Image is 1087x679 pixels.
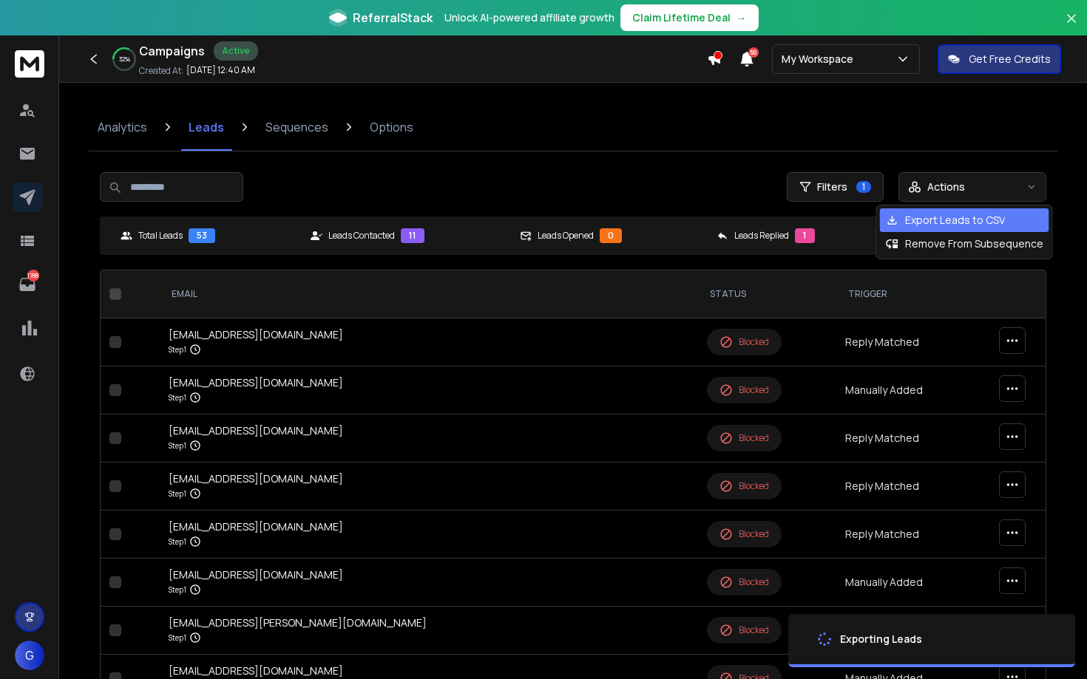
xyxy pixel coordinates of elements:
[189,228,215,243] div: 53
[160,559,698,607] td: [EMAIL_ADDRESS][DOMAIN_NAME]
[160,270,698,318] th: EMAIL
[782,52,859,66] p: My Workspace
[600,228,622,243] div: 0
[905,236,1043,251] p: Remove From Subsequence
[787,172,884,202] button: Filters1
[27,270,39,282] p: 1788
[719,335,769,349] div: Blocked
[160,318,698,366] td: [EMAIL_ADDRESS][DOMAIN_NAME]
[98,118,147,136] p: Analytics
[845,431,919,446] p: Reply Matched
[795,228,815,243] div: 1
[969,52,1051,66] p: Get Free Credits
[139,42,205,60] h1: Campaigns
[265,118,328,136] p: Sequences
[938,44,1061,74] button: Get Free Credits
[1062,9,1081,44] button: Close banner
[214,41,258,61] div: Active
[160,511,698,559] td: [EMAIL_ADDRESS][DOMAIN_NAME]
[169,630,186,645] p: Step 1
[845,335,919,349] p: Reply Matched
[15,641,44,670] button: G
[620,4,759,31] button: Claim Lifetime Deal→
[139,65,183,77] p: Created At:
[856,181,871,193] span: 1
[748,47,759,58] span: 50
[186,64,255,76] p: [DATE] 12:40 AM
[160,607,698,655] td: [EMAIL_ADDRESS][PERSON_NAME][DOMAIN_NAME]
[89,103,156,151] a: Analytics
[169,486,186,501] p: Step 1
[160,414,698,463] td: [EMAIL_ADDRESS][DOMAIN_NAME]
[845,575,970,590] p: Manually Added
[927,180,965,194] p: Actions
[189,118,224,136] p: Leads
[169,390,186,405] p: Step 1
[169,342,186,357] p: Step 1
[119,55,130,64] p: 32 %
[328,230,395,242] p: Leads Contacted
[840,632,922,646] div: Exporting Leads
[169,534,186,549] p: Step 1
[160,463,698,511] td: [EMAIL_ADDRESS][DOMAIN_NAME]
[905,213,1005,228] p: Export Leads to CSV
[13,270,42,299] a: 1788
[845,383,970,397] p: Manually Added
[845,527,919,542] p: Reply Matched
[444,10,614,25] p: Unlock AI-powered affiliate growth
[401,228,424,243] div: 11
[736,10,747,25] span: →
[734,230,789,242] p: Leads Replied
[845,479,919,494] p: Reply Matched
[353,9,433,27] span: ReferralStack
[719,431,769,445] div: Blocked
[817,180,847,194] span: Filters
[719,383,769,397] div: Blocked
[836,270,979,318] th: TRIGGER
[257,103,337,151] a: Sequences
[719,624,769,637] div: Blocked
[719,480,769,493] div: Blocked
[370,118,413,136] p: Options
[698,270,836,318] th: STATUS
[719,576,769,589] div: Blocked
[169,438,186,453] p: Step 1
[719,528,769,541] div: Blocked
[361,103,422,151] a: Options
[169,582,186,597] p: Step 1
[538,230,594,242] p: Leads Opened
[160,366,698,414] td: [EMAIL_ADDRESS][DOMAIN_NAME]
[138,230,183,242] p: Total Leads
[180,103,233,151] a: Leads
